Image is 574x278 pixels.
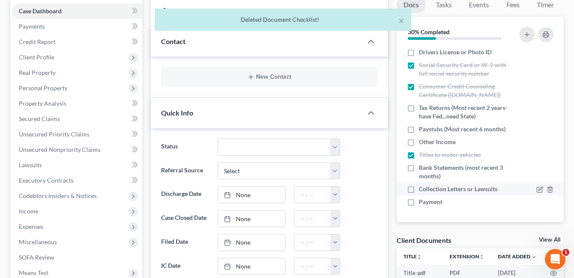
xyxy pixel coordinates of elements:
[408,28,450,35] strong: 30% Completed
[545,249,565,269] iframe: Intercom live chat
[12,34,142,50] a: Credit Report
[157,234,213,251] label: Filed Date
[19,53,54,61] span: Client Profile
[12,3,142,19] a: Case Dashboard
[12,127,142,142] a: Unsecured Priority Claims
[157,139,213,156] label: Status
[19,269,48,276] span: Means Test
[12,142,142,157] a: Unsecured Nonpriority Claims
[450,253,484,260] a: Extensionunfold_more
[294,258,331,275] input: -- : --
[19,146,100,153] span: Unsecured Nonpriority Claims
[161,37,185,45] span: Contact
[218,210,285,227] a: None
[19,38,56,45] span: Credit Report
[539,237,560,243] a: View All
[162,15,404,24] div: Deleted Document Checklist!
[419,138,456,146] span: Other Income
[403,253,422,260] a: Titleunfold_more
[19,7,62,15] span: Case Dashboard
[218,258,285,275] a: None
[562,249,569,256] span: 1
[19,115,60,122] span: Secured Claims
[19,161,42,169] span: Lawsuits
[19,192,97,199] span: Codebtors Insiders & Notices
[19,100,66,107] span: Property Analysis
[19,238,57,245] span: Miscellaneous
[294,186,331,203] input: -- : --
[398,15,404,26] button: ×
[417,254,422,260] i: unfold_more
[19,130,89,138] span: Unsecured Priority Claims
[218,234,285,251] a: None
[12,157,142,173] a: Lawsuits
[531,254,536,260] i: expand_more
[397,236,451,245] div: Client Documents
[419,61,515,78] span: Social Security Card or W-2 with full social security number
[419,151,481,159] span: Titles to motor vehicles
[161,7,352,16] div: Updates & News
[168,74,371,80] button: New Contact
[419,125,506,133] span: Paystubs (Most recent 6 months)
[419,198,442,206] span: Payment
[19,177,74,184] span: Executory Contracts
[161,109,193,117] span: Quick Info
[419,104,515,121] span: Tax Returns (Most recent 2 years-have Fed...need State)
[218,186,285,203] a: None
[19,69,56,76] span: Real Property
[479,254,484,260] i: unfold_more
[419,163,515,180] span: Bank Statements (most recent 3 months)
[19,254,54,261] span: SOFA Review
[419,185,497,193] span: Collection Letters or Lawsuits
[19,223,43,230] span: Expenses
[157,163,213,180] label: Referral Source
[157,210,213,227] label: Case Closed Date
[157,258,213,275] label: IC Date
[12,96,142,111] a: Property Analysis
[419,48,492,56] span: Drivers License or Photo ID
[498,253,536,260] a: Date Added expand_more
[419,82,515,99] span: Consumer Credit Counseling Certificate ([DOMAIN_NAME])
[157,186,213,203] label: Discharge Date
[294,234,331,251] input: -- : --
[12,111,142,127] a: Secured Claims
[294,210,331,227] input: -- : --
[19,207,38,215] span: Income
[12,173,142,188] a: Executory Contracts
[19,84,68,92] span: Personal Property
[12,250,142,265] a: SOFA Review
